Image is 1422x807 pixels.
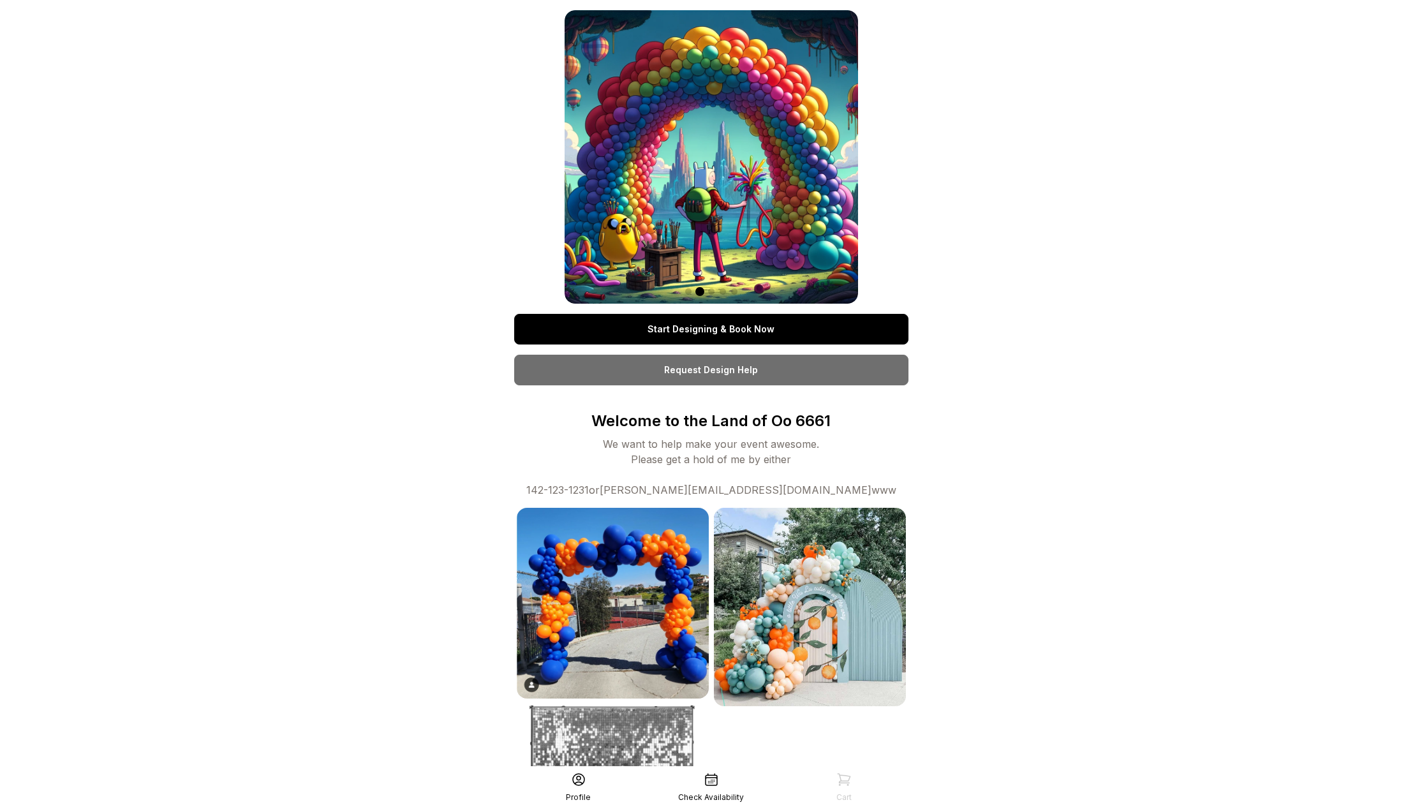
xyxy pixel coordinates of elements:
[566,792,591,803] div: Profile
[526,411,896,431] p: Welcome to the Land of Oo 6661
[526,436,896,498] div: We want to help make your event awesome. Please get a hold of me by either or www
[836,792,852,803] div: Cart
[600,484,871,496] a: [PERSON_NAME][EMAIL_ADDRESS][DOMAIN_NAME]
[514,314,908,344] a: Start Designing & Book Now
[678,792,744,803] div: Check Availability
[514,355,908,385] a: Request Design Help
[526,484,589,496] a: 142-123-1231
